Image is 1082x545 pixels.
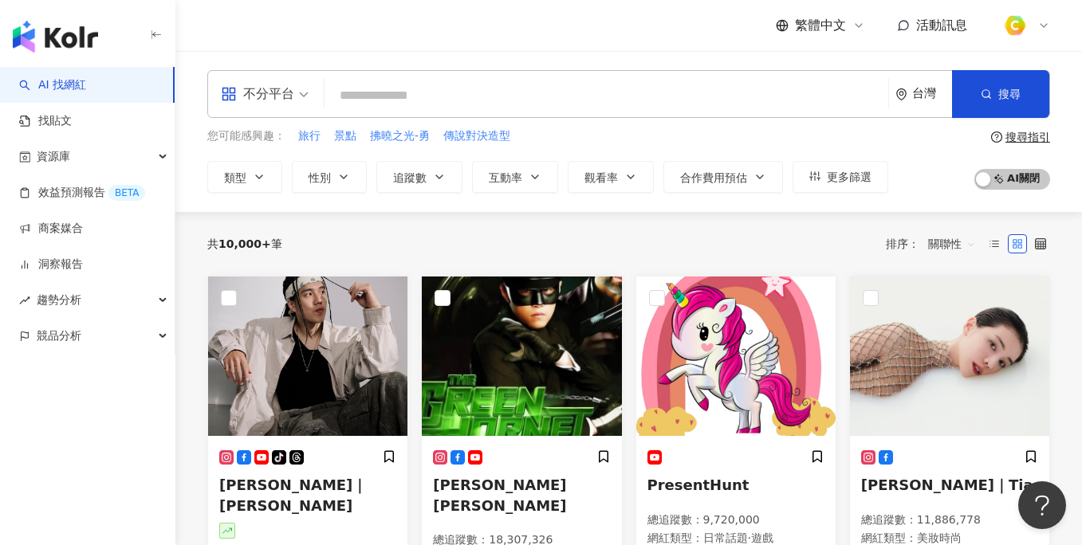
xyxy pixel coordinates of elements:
[568,161,654,193] button: 觀看率
[680,171,747,184] span: 合作費用預估
[297,127,321,145] button: 旅行
[37,139,70,174] span: 資源庫
[219,476,367,513] span: [PERSON_NAME]｜[PERSON_NAME]
[912,87,952,100] div: 台灣
[218,237,271,250] span: 10,000+
[393,171,427,184] span: 追蹤數
[916,18,967,33] span: 活動訊息
[333,127,357,145] button: 景點
[224,171,246,184] span: 類型
[991,131,1002,143] span: question-circle
[207,128,285,144] span: 您可能感興趣：
[19,221,83,237] a: 商案媒合
[309,171,331,184] span: 性別
[472,161,558,193] button: 互動率
[827,171,872,183] span: 更多篩選
[221,86,237,102] span: appstore
[292,161,367,193] button: 性別
[221,81,294,107] div: 不分平台
[748,531,751,544] span: ·
[489,171,522,184] span: 互動率
[369,127,431,145] button: 拂曉之光-勇
[795,17,846,34] span: 繁體中文
[895,88,907,100] span: environment
[663,161,783,193] button: 合作費用預估
[952,70,1049,118] button: 搜尋
[584,171,618,184] span: 觀看率
[850,276,1049,436] img: KOL Avatar
[422,276,621,436] img: KOL Avatar
[793,161,888,193] button: 更多篩選
[37,318,81,354] span: 競品分析
[928,231,976,257] span: 關聯性
[207,237,282,250] div: 共 筆
[19,295,30,306] span: rise
[1000,10,1030,41] img: %E6%96%B9%E5%BD%A2%E7%B4%94.png
[376,161,462,193] button: 追蹤數
[443,127,511,145] button: 傳說對決造型
[298,128,321,144] span: 旅行
[370,128,430,144] span: 拂曉之光-勇
[1018,481,1066,529] iframe: Help Scout Beacon - Open
[636,276,836,436] img: KOL Avatar
[13,21,98,53] img: logo
[19,77,86,93] a: searchAI 找網紅
[647,512,824,528] p: 總追蹤數 ： 9,720,000
[647,476,750,493] span: PresentHunt
[917,531,962,544] span: 美妝時尚
[37,282,81,318] span: 趨勢分析
[208,276,407,436] img: KOL Avatar
[886,231,985,257] div: 排序：
[334,128,356,144] span: 景點
[19,185,145,201] a: 效益預測報告BETA
[19,257,83,272] a: 洞察報告
[861,512,1038,528] p: 總追蹤數 ： 11,886,778
[19,113,72,129] a: 找貼文
[998,88,1021,100] span: 搜尋
[207,161,282,193] button: 類型
[751,531,773,544] span: 遊戲
[1005,131,1050,143] div: 搜尋指引
[861,476,1033,493] span: [PERSON_NAME]｜Tia
[443,128,510,144] span: 傳說對決造型
[433,476,566,513] span: [PERSON_NAME] [PERSON_NAME]
[703,531,748,544] span: 日常話題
